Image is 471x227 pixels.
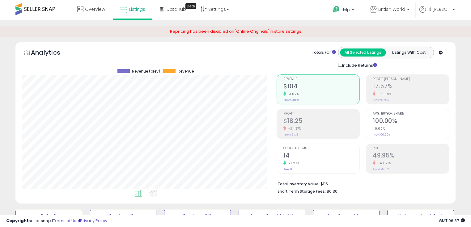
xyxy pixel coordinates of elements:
span: Revenue [178,69,194,74]
span: $0.30 [327,188,337,194]
li: $115 [278,180,445,187]
b: Total Inventory Value: [278,181,320,187]
span: Avg. Buybox Share [373,112,449,116]
h2: 100.00% [373,117,449,126]
h2: 17.57% [373,83,449,91]
a: Hi [PERSON_NAME] [419,6,455,20]
h2: $18.25 [283,117,360,126]
span: Repricing has been disabled on 'Online Originals' in store settings [170,28,301,34]
small: -24.37% [286,126,302,131]
a: Privacy Policy [80,218,107,224]
small: 13.02% [286,92,299,96]
small: 27.27% [286,161,299,166]
small: Prev: 26.26% [373,98,389,102]
i: Get Help [332,6,340,13]
span: Listings [129,6,145,12]
button: Listings With Cost [386,48,432,57]
h2: $104 [283,83,360,91]
button: Listings without Cost [387,210,454,222]
span: Profit [283,112,360,116]
button: Repricing Off [164,210,231,222]
span: Help [342,7,350,12]
span: DataHub [167,6,186,12]
div: Tooltip anchor [185,3,196,9]
div: Totals For [312,50,336,56]
small: Prev: $91.89 [283,98,299,102]
div: Include Returns [333,61,384,69]
span: ROI [373,147,449,150]
small: Prev: 11 [283,167,292,171]
button: Repricing On [90,210,157,222]
b: Short Term Storage Fees: [278,189,326,194]
button: All Selected Listings [340,48,386,57]
small: Prev: $24.13 [283,133,299,137]
a: Terms of Use [53,218,79,224]
span: Overview [85,6,105,12]
div: seller snap | | [6,218,107,224]
span: Revenue [283,78,360,81]
small: -40.57% [376,161,391,166]
span: Hi [PERSON_NAME] [427,6,451,12]
span: Revenue (prev) [132,69,160,74]
span: British World [378,6,405,12]
h2: 14 [283,152,360,160]
strong: Copyright [6,218,29,224]
span: Profit [PERSON_NAME] [373,78,449,81]
small: -33.09% [376,92,392,96]
a: Help [328,1,360,20]
button: Default [15,210,82,222]
small: Prev: 84.05% [373,167,389,171]
button: Listings without Min/Max [239,210,305,222]
h2: 49.95% [373,152,449,160]
small: Prev: 100.00% [373,133,390,137]
small: 0.00% [373,126,385,131]
span: 2025-09-8 06:37 GMT [439,218,465,224]
span: Ordered Items [283,147,360,150]
button: Non Competitive [313,210,380,222]
h5: Analytics [31,48,72,58]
